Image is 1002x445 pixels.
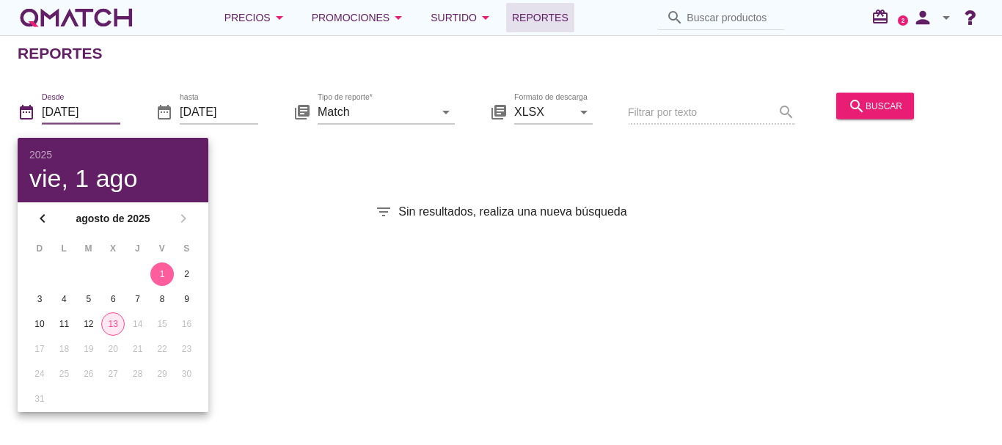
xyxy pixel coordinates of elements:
div: vie, 1 ago [29,166,197,191]
i: library_books [490,103,508,120]
div: Promociones [312,9,408,26]
i: filter_list [375,203,392,221]
a: 2 [898,15,908,26]
i: arrow_drop_down [937,9,955,26]
th: V [150,236,173,261]
i: person [908,7,937,28]
div: 8 [150,293,174,306]
div: 7 [126,293,150,306]
button: 2 [175,262,199,286]
button: 5 [77,287,100,311]
i: redeem [871,8,895,26]
button: Precios [213,3,300,32]
i: arrow_drop_down [390,9,407,26]
input: Formato de descarga [514,100,572,123]
button: Promociones [300,3,420,32]
button: 8 [150,287,174,311]
div: 11 [52,317,76,331]
button: 9 [175,287,199,311]
i: library_books [293,103,311,120]
span: Sin resultados, realiza una nueva búsqueda [398,203,626,221]
div: 9 [175,293,199,306]
div: 4 [52,293,76,306]
button: 6 [101,287,125,311]
input: Desde [42,100,120,123]
strong: agosto de 2025 [56,211,170,227]
button: 10 [28,312,51,336]
a: white-qmatch-logo [18,3,135,32]
button: 3 [28,287,51,311]
th: D [28,236,51,261]
th: L [52,236,75,261]
button: 11 [52,312,76,336]
i: arrow_drop_down [477,9,494,26]
i: search [848,97,866,114]
text: 2 [902,17,905,23]
input: hasta [180,100,258,123]
div: 12 [77,317,100,331]
th: M [77,236,100,261]
div: 5 [77,293,100,306]
button: 1 [150,262,174,286]
button: Surtido [419,3,506,32]
button: 7 [126,287,150,311]
span: Reportes [512,9,568,26]
i: search [666,9,684,26]
div: buscar [848,97,902,114]
div: 1 [150,268,174,281]
div: 2 [175,268,199,281]
th: S [175,236,198,261]
button: buscar [836,92,914,119]
i: date_range [18,103,35,120]
i: date_range [156,103,173,120]
i: arrow_drop_down [271,9,288,26]
a: Reportes [506,3,574,32]
button: 12 [77,312,100,336]
i: arrow_drop_down [437,103,455,120]
i: arrow_drop_down [575,103,593,120]
div: 13 [102,317,124,331]
div: 2025 [29,150,197,160]
div: 6 [101,293,125,306]
input: Tipo de reporte* [318,100,434,123]
h2: Reportes [18,42,103,65]
i: chevron_left [34,210,51,227]
div: 10 [28,317,51,331]
button: 4 [52,287,76,311]
div: 3 [28,293,51,306]
th: J [126,236,149,261]
div: Surtido [431,9,494,26]
input: Buscar productos [687,6,776,29]
div: Precios [224,9,288,26]
button: 13 [101,312,125,336]
th: X [101,236,124,261]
